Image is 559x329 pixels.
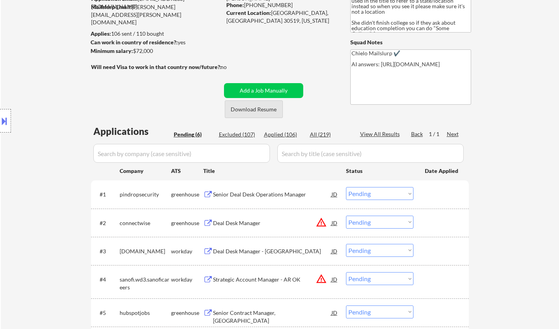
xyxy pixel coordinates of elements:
div: #4 [100,276,113,284]
div: Next [447,130,459,138]
div: connectwise [120,219,171,227]
div: [PHONE_NUMBER] [226,1,337,9]
div: [DOMAIN_NAME] [120,247,171,255]
div: [GEOGRAPHIC_DATA], [GEOGRAPHIC_DATA] 30519, [US_STATE] [226,9,337,24]
strong: Will need Visa to work in that country now/future?: [91,64,222,70]
div: Back [411,130,424,138]
strong: Current Location: [226,9,271,16]
div: View All Results [360,130,402,138]
button: Download Resume [225,100,283,118]
div: JD [331,216,339,230]
div: ATS [171,167,203,175]
div: 106 sent / 110 bought [91,30,221,38]
div: Deal Desk Manager - [GEOGRAPHIC_DATA] [213,247,331,255]
input: Search by company (case sensitive) [93,144,270,163]
div: All (219) [310,131,349,138]
div: #2 [100,219,113,227]
div: #5 [100,309,113,317]
div: 1 / 1 [429,130,447,138]
div: JD [331,187,339,201]
strong: Can work in country of residence?: [91,39,178,45]
div: #3 [100,247,113,255]
strong: Mailslurp Email: [91,4,132,10]
div: $72,000 [91,47,221,55]
div: Squad Notes [350,38,471,46]
div: Excluded (107) [219,131,258,138]
div: Title [203,167,339,175]
button: Add a Job Manually [224,83,303,98]
input: Search by title (case sensitive) [277,144,464,163]
div: Pending (6) [174,131,213,138]
button: warning_amber [316,217,327,228]
div: Company [120,167,171,175]
div: Applied (106) [264,131,303,138]
div: JD [331,305,339,320]
div: Date Applied [425,167,459,175]
div: hubspotjobs [120,309,171,317]
div: #1 [100,191,113,198]
div: sanofi.wd3.sanoficareers [120,276,171,291]
div: JD [331,272,339,286]
div: no [220,63,243,71]
button: warning_amber [316,273,327,284]
div: workday [171,276,203,284]
div: Strategic Account Manager - AR OK [213,276,331,284]
div: Deal Desk Manager [213,219,331,227]
strong: Phone: [226,2,244,8]
div: JD [331,244,339,258]
div: greenhouse [171,191,203,198]
div: Status [346,164,413,178]
div: Senior Contract Manager, [GEOGRAPHIC_DATA] [213,309,331,324]
div: [PERSON_NAME][EMAIL_ADDRESS][PERSON_NAME][DOMAIN_NAME] [91,3,221,26]
div: greenhouse [171,219,203,227]
strong: Minimum salary: [91,47,133,54]
div: pindropsecurity [120,191,171,198]
div: yes [91,38,219,46]
strong: Applies: [91,30,111,37]
div: Senior Deal Desk Operations Manager [213,191,331,198]
div: workday [171,247,203,255]
div: greenhouse [171,309,203,317]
